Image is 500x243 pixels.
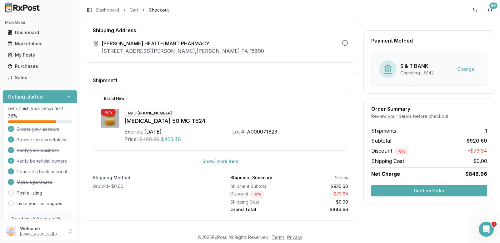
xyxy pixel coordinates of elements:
[371,148,409,154] span: Discount
[93,175,210,181] label: Shipping Method
[400,70,434,76] div: Checking ...9142
[96,7,169,13] nav: breadcrumb
[102,40,264,47] span: [PERSON_NAME] HEALTH MART PHARMACY
[5,27,75,38] a: Dashboard
[287,235,302,240] a: Privacy
[130,7,138,13] a: Cart
[101,109,116,116] div: - 8 %
[2,50,77,60] button: My Posts
[96,7,119,13] a: Dashboard
[17,169,67,175] span: Connect a bank account
[292,191,348,198] div: - $73.64
[230,183,287,190] div: Shipment Subtotal
[124,128,143,135] div: Expires:
[247,128,277,135] div: A000071823
[101,109,119,128] img: Myrbetriq 50 MG TB24
[2,39,77,49] button: Marketplace
[17,190,42,196] a: Post a listing
[144,128,162,135] div: [DATE]
[93,28,348,33] div: Shipping Address
[473,157,487,165] span: $0.00
[479,222,494,237] iframe: Intercom live chat
[8,105,72,112] p: Let's finish your setup first!
[93,78,117,83] span: Shipment 1
[149,7,169,13] span: Checkout
[2,28,77,38] button: Dashboard
[292,206,348,213] div: $846.96
[17,158,67,164] span: Verify beneficial owners
[12,215,68,234] p: Need help? Set up a 25 minute call with our team to set up.
[371,113,487,119] div: Review your details before checkout
[230,199,287,205] div: Shipping Cost
[292,183,348,190] div: $920.60
[7,63,72,69] div: Purchases
[489,3,497,9] div: 9+
[7,52,72,58] div: My Posts
[371,137,391,144] span: Subtotal
[371,106,487,111] div: Order Summary
[371,185,487,196] button: Confirm Order
[485,127,487,134] span: 1
[335,175,348,181] div: 2 items
[272,235,285,240] a: Terms
[230,175,272,181] div: Shipment Summary
[485,5,495,15] button: 9+
[124,135,138,143] div: Price:
[468,147,487,155] span: -$73.64
[2,61,77,71] button: Purchases
[5,38,75,49] a: Marketplace
[452,63,479,75] button: Change
[2,3,42,13] img: RxPost Logo
[139,135,159,143] span: $460.30
[8,113,17,119] span: 75 %
[161,135,181,143] span: $423.48
[230,191,287,198] div: Discount
[93,183,210,190] div: Ground - $0.00
[492,222,497,227] span: 1
[17,126,59,132] span: Create your account
[20,225,63,232] p: Welcome
[8,93,43,100] h3: Getting started
[371,157,404,165] span: Shipping Cost
[232,128,246,135] div: Lot #:
[17,147,59,154] span: Verify your business
[124,110,175,117] div: NDC: [PHONE_NUMBER]
[5,20,75,25] h2: Main Menu
[17,137,67,143] span: Browse the marketplace
[7,74,72,81] div: Sales
[17,200,62,207] a: Invite your colleagues
[400,62,434,70] div: S & T BANK
[17,179,52,185] span: Make a purchase
[7,41,72,47] div: Marketplace
[5,61,75,72] a: Purchases
[230,206,287,213] div: Grand Total
[101,95,128,102] div: Brand New
[2,73,77,83] button: Sales
[5,49,75,61] a: My Posts
[20,232,63,237] p: [EMAIL_ADDRESS][DOMAIN_NAME]
[467,137,487,144] span: $920.60
[5,72,75,83] a: Sales
[371,38,487,43] div: Payment Method
[7,29,72,36] div: Dashboard
[6,226,16,236] img: User avatar
[124,117,340,125] div: [MEDICAL_DATA] 50 MG TB24
[249,191,264,198] div: - 8 %
[102,47,264,55] p: [STREET_ADDRESS][PERSON_NAME] , [PERSON_NAME] PA 15690
[394,148,409,155] div: - 8 %
[197,156,243,167] button: Show1more item
[371,171,400,177] span: Net Charge
[292,199,348,205] div: $0.00
[465,170,487,178] span: $846.96
[371,127,396,134] span: Shipments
